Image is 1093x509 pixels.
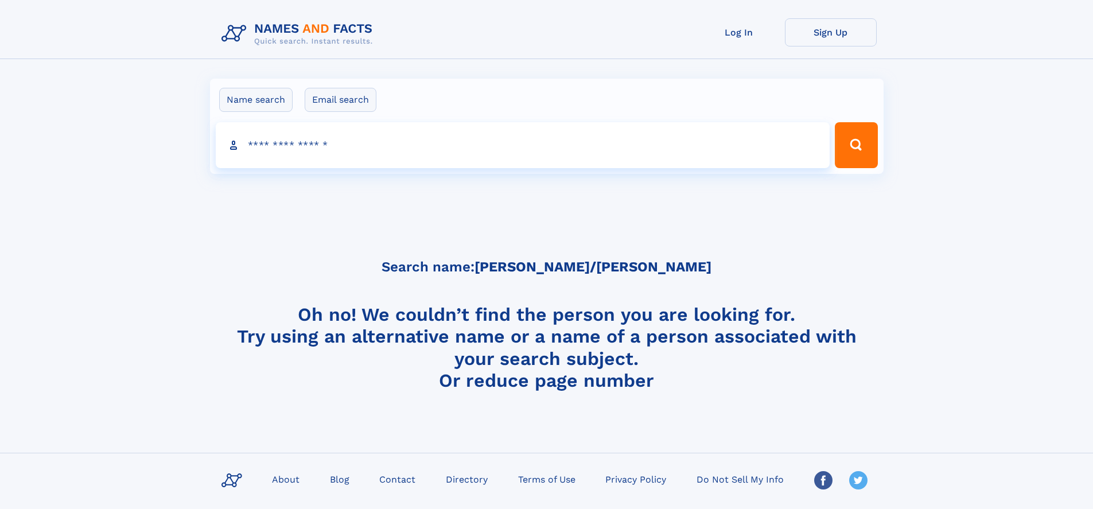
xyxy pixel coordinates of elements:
a: About [267,471,304,487]
a: Privacy Policy [601,471,671,487]
input: search input [216,122,830,168]
h4: Oh no! We couldn’t find the person you are looking for. Try using an alternative name or a name o... [217,304,877,391]
img: Twitter [849,471,868,489]
button: Search Button [835,122,877,168]
label: Name search [219,88,293,112]
h5: Search name: [382,259,711,275]
img: Logo Names and Facts [217,18,382,49]
a: Log In [693,18,785,46]
a: Sign Up [785,18,877,46]
img: Facebook [814,471,833,489]
a: Terms of Use [514,471,580,487]
b: [PERSON_NAME]/[PERSON_NAME] [474,259,711,275]
a: Directory [441,471,492,487]
label: Email search [305,88,376,112]
a: Do Not Sell My Info [692,471,788,487]
a: Contact [375,471,420,487]
a: Blog [325,471,354,487]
